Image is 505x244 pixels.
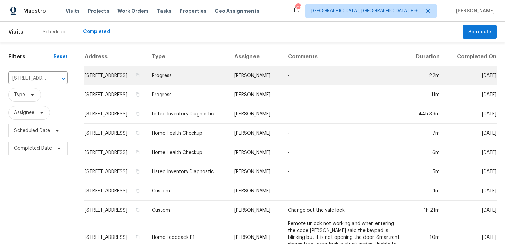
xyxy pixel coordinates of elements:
[406,181,445,201] td: 1m
[14,145,52,152] span: Completed Date
[463,25,497,39] button: Schedule
[14,91,25,98] span: Type
[406,124,445,143] td: 7m
[406,143,445,162] td: 6m
[282,201,406,220] td: Change out the yale lock
[84,48,146,66] th: Address
[135,234,141,240] button: Copy Address
[14,127,50,134] span: Scheduled Date
[146,104,229,124] td: Listed Inventory Diagnostic
[146,162,229,181] td: Listed Inventory Diagnostic
[146,181,229,201] td: Custom
[295,4,300,11] div: 748
[135,168,141,175] button: Copy Address
[135,72,141,78] button: Copy Address
[146,48,229,66] th: Type
[229,143,282,162] td: [PERSON_NAME]
[84,162,146,181] td: [STREET_ADDRESS]
[282,104,406,124] td: -
[406,104,445,124] td: 44h 39m
[117,8,149,14] span: Work Orders
[8,24,23,40] span: Visits
[406,162,445,181] td: 5m
[229,181,282,201] td: [PERSON_NAME]
[135,207,141,213] button: Copy Address
[445,143,497,162] td: [DATE]
[8,53,54,60] h1: Filters
[406,48,445,66] th: Duration
[215,8,259,14] span: Geo Assignments
[445,48,497,66] th: Completed On
[445,104,497,124] td: [DATE]
[84,66,146,85] td: [STREET_ADDRESS]
[146,201,229,220] td: Custom
[54,53,68,60] div: Reset
[406,201,445,220] td: 1h 21m
[229,104,282,124] td: [PERSON_NAME]
[282,143,406,162] td: -
[88,8,109,14] span: Projects
[135,188,141,194] button: Copy Address
[135,130,141,136] button: Copy Address
[135,91,141,98] button: Copy Address
[453,8,495,14] span: [PERSON_NAME]
[229,124,282,143] td: [PERSON_NAME]
[406,66,445,85] td: 22m
[406,85,445,104] td: 11m
[84,124,146,143] td: [STREET_ADDRESS]
[282,181,406,201] td: -
[229,66,282,85] td: [PERSON_NAME]
[229,162,282,181] td: [PERSON_NAME]
[23,8,46,14] span: Maestro
[157,9,171,13] span: Tasks
[135,111,141,117] button: Copy Address
[84,181,146,201] td: [STREET_ADDRESS]
[8,73,48,84] input: Search for an address...
[59,74,68,84] button: Open
[311,8,421,14] span: [GEOGRAPHIC_DATA], [GEOGRAPHIC_DATA] + 60
[84,201,146,220] td: [STREET_ADDRESS]
[84,85,146,104] td: [STREET_ADDRESS]
[229,85,282,104] td: [PERSON_NAME]
[282,48,406,66] th: Comments
[282,124,406,143] td: -
[43,29,67,35] div: Scheduled
[146,143,229,162] td: Home Health Checkup
[229,201,282,220] td: [PERSON_NAME]
[146,66,229,85] td: Progress
[84,104,146,124] td: [STREET_ADDRESS]
[445,201,497,220] td: [DATE]
[445,124,497,143] td: [DATE]
[445,162,497,181] td: [DATE]
[146,124,229,143] td: Home Health Checkup
[84,143,146,162] td: [STREET_ADDRESS]
[445,181,497,201] td: [DATE]
[180,8,206,14] span: Properties
[445,66,497,85] td: [DATE]
[66,8,80,14] span: Visits
[445,85,497,104] td: [DATE]
[282,66,406,85] td: -
[229,48,282,66] th: Assignee
[146,85,229,104] td: Progress
[282,162,406,181] td: -
[83,28,110,35] div: Completed
[135,149,141,155] button: Copy Address
[14,109,34,116] span: Assignee
[282,85,406,104] td: -
[468,28,491,36] span: Schedule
